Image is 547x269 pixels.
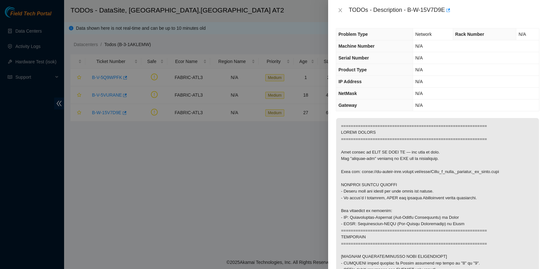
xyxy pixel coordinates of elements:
[415,55,423,60] span: N/A
[415,44,423,49] span: N/A
[338,79,361,84] span: IP Address
[415,32,432,37] span: Network
[338,55,369,60] span: Serial Number
[338,103,357,108] span: Gateway
[338,44,375,49] span: Machine Number
[415,79,423,84] span: N/A
[518,32,526,37] span: N/A
[415,67,423,72] span: N/A
[349,5,539,15] div: TODOs - Description - B-W-15V7D9E
[415,91,423,96] span: N/A
[338,67,367,72] span: Product Type
[338,8,343,13] span: close
[336,7,345,13] button: Close
[338,32,368,37] span: Problem Type
[415,103,423,108] span: N/A
[455,32,484,37] span: Rack Number
[338,91,357,96] span: NetMask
